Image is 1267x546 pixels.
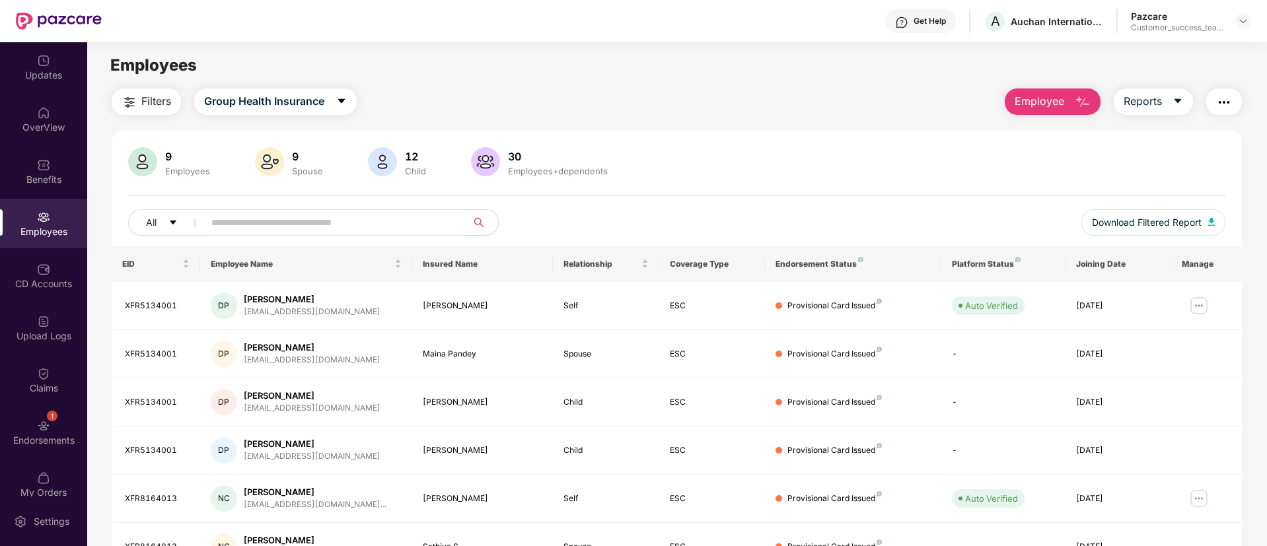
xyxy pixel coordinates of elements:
[505,166,610,176] div: Employees+dependents
[1076,348,1161,360] div: [DATE]
[368,147,397,176] img: svg+xml;base64,PHN2ZyB4bWxucz0iaHR0cDovL3d3dy53My5vcmcvMjAwMC9zdmciIHhtbG5zOnhsaW5rPSJodHRwOi8vd3...
[423,493,543,505] div: [PERSON_NAME]
[244,341,380,354] div: [PERSON_NAME]
[37,106,50,119] img: svg+xml;base64,PHN2ZyBpZD0iSG9tZSIgeG1sbnM9Imh0dHA6Ly93d3cudzMub3JnLzIwMDAvc3ZnIiB3aWR0aD0iMjAiIG...
[941,378,1065,427] td: -
[670,396,754,409] div: ESC
[244,486,386,498] div: [PERSON_NAME]
[37,263,50,276] img: svg+xml;base64,PHN2ZyBpZD0iQ0RfQWNjb3VudHMiIGRhdGEtbmFtZT0iQ0QgQWNjb3VudHMiIHhtbG5zPSJodHRwOi8vd3...
[1015,93,1064,110] span: Employee
[110,55,197,75] span: Employees
[466,209,499,236] button: search
[877,443,882,448] img: svg+xml;base64,PHN2ZyB4bWxucz0iaHR0cDovL3d3dy53My5vcmcvMjAwMC9zdmciIHdpZHRoPSI4IiBoZWlnaHQ9IjgiIH...
[16,13,102,30] img: New Pazcare Logo
[211,259,392,269] span: Employee Name
[125,493,190,505] div: XFR8164013
[168,218,178,228] span: caret-down
[211,292,237,319] div: DP
[991,13,1000,29] span: A
[211,485,237,512] div: NC
[877,347,882,352] img: svg+xml;base64,PHN2ZyB4bWxucz0iaHR0cDovL3d3dy53My5vcmcvMjAwMC9zdmciIHdpZHRoPSI4IiBoZWlnaHQ9IjgiIH...
[204,93,324,110] span: Group Health Insurance
[37,471,50,485] img: svg+xml;base64,PHN2ZyBpZD0iTXlfT3JkZXJzIiBkYXRhLW5hbWU9Ik15IE9yZGVycyIgeG1sbnM9Imh0dHA6Ly93d3cudz...
[244,306,380,318] div: [EMAIL_ADDRESS][DOMAIN_NAME]
[255,147,284,176] img: svg+xml;base64,PHN2ZyB4bWxucz0iaHR0cDovL3d3dy53My5vcmcvMjAwMC9zdmciIHhtbG5zOnhsaW5rPSJodHRwOi8vd3...
[787,493,882,505] div: Provisional Card Issued
[194,88,357,115] button: Group Health Insurancecaret-down
[289,166,326,176] div: Spouse
[122,259,180,269] span: EID
[112,88,181,115] button: Filters
[128,147,157,176] img: svg+xml;base64,PHN2ZyB4bWxucz0iaHR0cDovL3d3dy53My5vcmcvMjAwMC9zdmciIHhtbG5zOnhsaW5rPSJodHRwOi8vd3...
[877,539,882,545] img: svg+xml;base64,PHN2ZyB4bWxucz0iaHR0cDovL3d3dy53My5vcmcvMjAwMC9zdmciIHdpZHRoPSI4IiBoZWlnaHQ9IjgiIH...
[423,300,543,312] div: [PERSON_NAME]
[965,492,1018,505] div: Auto Verified
[1075,94,1091,110] img: svg+xml;base64,PHN2ZyB4bWxucz0iaHR0cDovL3d3dy53My5vcmcvMjAwMC9zdmciIHhtbG5zOnhsaW5rPSJodHRwOi8vd3...
[670,348,754,360] div: ESC
[563,493,648,505] div: Self
[244,450,380,463] div: [EMAIL_ADDRESS][DOMAIN_NAME]
[1005,88,1101,115] button: Employee
[471,147,500,176] img: svg+xml;base64,PHN2ZyB4bWxucz0iaHR0cDovL3d3dy53My5vcmcvMjAwMC9zdmciIHhtbG5zOnhsaW5rPSJodHRwOi8vd3...
[402,150,429,163] div: 12
[877,395,882,400] img: svg+xml;base64,PHN2ZyB4bWxucz0iaHR0cDovL3d3dy53My5vcmcvMjAwMC9zdmciIHdpZHRoPSI4IiBoZWlnaHQ9IjgiIH...
[141,93,171,110] span: Filters
[563,444,648,457] div: Child
[30,515,73,528] div: Settings
[858,257,863,262] img: svg+xml;base64,PHN2ZyB4bWxucz0iaHR0cDovL3d3dy53My5vcmcvMjAwMC9zdmciIHdpZHRoPSI4IiBoZWlnaHQ9IjgiIH...
[244,402,380,415] div: [EMAIL_ADDRESS][DOMAIN_NAME]
[125,348,190,360] div: XFR5134001
[670,300,754,312] div: ESC
[505,150,610,163] div: 30
[47,411,57,421] div: 1
[244,390,380,402] div: [PERSON_NAME]
[336,96,347,108] span: caret-down
[1124,93,1162,110] span: Reports
[211,341,237,367] div: DP
[563,259,638,269] span: Relationship
[563,300,648,312] div: Self
[14,515,27,528] img: svg+xml;base64,PHN2ZyBpZD0iU2V0dGluZy0yMHgyMCIgeG1sbnM9Imh0dHA6Ly93d3cudzMub3JnLzIwMDAvc3ZnIiB3aW...
[553,246,659,282] th: Relationship
[941,427,1065,475] td: -
[37,419,50,432] img: svg+xml;base64,PHN2ZyBpZD0iRW5kb3JzZW1lbnRzIiB4bWxucz0iaHR0cDovL3d3dy53My5vcmcvMjAwMC9zdmciIHdpZH...
[1188,488,1210,509] img: manageButton
[787,444,882,457] div: Provisional Card Issued
[965,299,1018,312] div: Auto Verified
[1076,300,1161,312] div: [DATE]
[423,348,543,360] div: Maina Pandey
[1131,10,1223,22] div: Pazcare
[1066,246,1171,282] th: Joining Date
[1081,209,1225,236] button: Download Filtered Report
[670,444,754,457] div: ESC
[1131,22,1223,33] div: Customer_success_team_lead
[244,498,386,511] div: [EMAIL_ADDRESS][DOMAIN_NAME]...
[787,396,882,409] div: Provisional Card Issued
[125,444,190,457] div: XFR5134001
[37,211,50,224] img: svg+xml;base64,PHN2ZyBpZD0iRW1wbG95ZWVzIiB4bWxucz0iaHR0cDovL3d3dy53My5vcmcvMjAwMC9zdmciIHdpZHRoPS...
[941,330,1065,378] td: -
[163,150,213,163] div: 9
[787,348,882,360] div: Provisional Card Issued
[1188,295,1210,316] img: manageButton
[1015,257,1021,262] img: svg+xml;base64,PHN2ZyB4bWxucz0iaHR0cDovL3d3dy53My5vcmcvMjAwMC9zdmciIHdpZHRoPSI4IiBoZWlnaHQ9IjgiIH...
[200,246,412,282] th: Employee Name
[146,215,157,230] span: All
[402,166,429,176] div: Child
[670,493,754,505] div: ESC
[563,396,648,409] div: Child
[466,217,491,228] span: search
[37,315,50,328] img: svg+xml;base64,PHN2ZyBpZD0iVXBsb2FkX0xvZ3MiIGRhdGEtbmFtZT0iVXBsb2FkIExvZ3MiIHhtbG5zPSJodHRwOi8vd3...
[1216,94,1232,110] img: svg+xml;base64,PHN2ZyB4bWxucz0iaHR0cDovL3d3dy53My5vcmcvMjAwMC9zdmciIHdpZHRoPSIyNCIgaGVpZ2h0PSIyNC...
[1238,16,1249,26] img: svg+xml;base64,PHN2ZyBpZD0iRHJvcGRvd24tMzJ4MzIiIHhtbG5zPSJodHRwOi8vd3d3LnczLm9yZy8yMDAwL3N2ZyIgd2...
[163,166,213,176] div: Employees
[1173,96,1183,108] span: caret-down
[37,54,50,67] img: svg+xml;base64,PHN2ZyBpZD0iVXBkYXRlZCIgeG1sbnM9Imh0dHA6Ly93d3cudzMub3JnLzIwMDAvc3ZnIiB3aWR0aD0iMj...
[244,438,380,450] div: [PERSON_NAME]
[125,300,190,312] div: XFR5134001
[877,491,882,496] img: svg+xml;base64,PHN2ZyB4bWxucz0iaHR0cDovL3d3dy53My5vcmcvMjAwMC9zdmciIHdpZHRoPSI4IiBoZWlnaHQ9IjgiIH...
[563,348,648,360] div: Spouse
[244,293,380,306] div: [PERSON_NAME]
[37,158,50,172] img: svg+xml;base64,PHN2ZyBpZD0iQmVuZWZpdHMiIHhtbG5zPSJodHRwOi8vd3d3LnczLm9yZy8yMDAwL3N2ZyIgd2lkdGg9Ij...
[1076,396,1161,409] div: [DATE]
